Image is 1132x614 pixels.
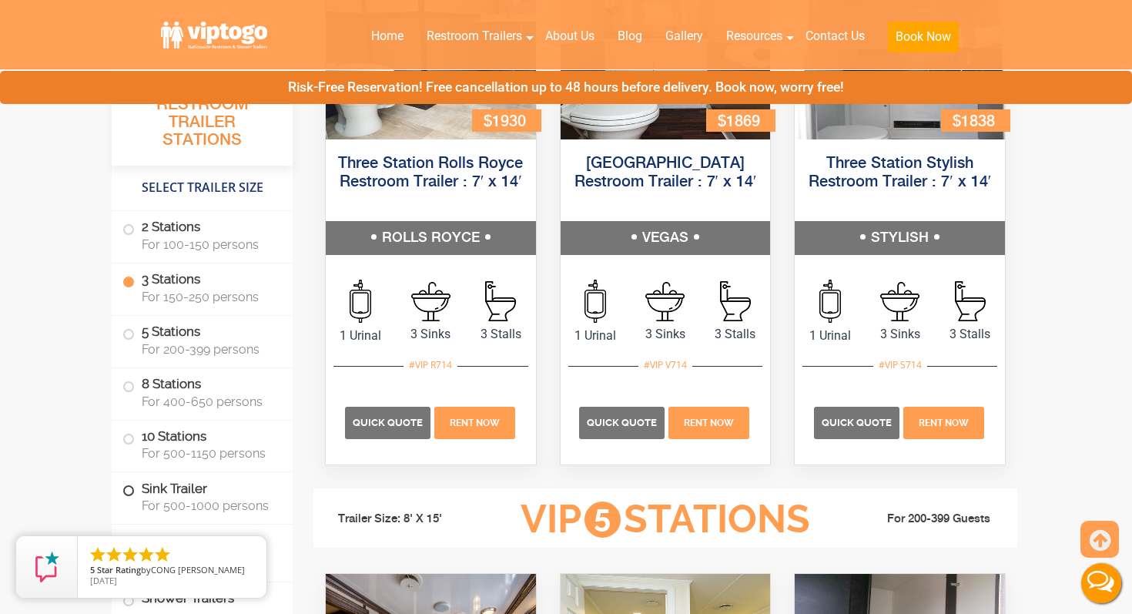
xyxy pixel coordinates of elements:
span: For 400-650 persons [142,394,274,409]
span: Quick Quote [353,417,423,428]
img: an icon of Stall [720,281,751,321]
a: Gallery [654,19,715,53]
img: an icon of urinal [819,280,841,323]
button: Book Now [888,22,959,52]
span: Quick Quote [587,417,657,428]
span: 3 Stalls [466,325,536,344]
span: Rent Now [919,418,969,428]
li:  [105,545,123,564]
label: Sink Trailer [122,472,282,520]
span: Star Rating [97,564,141,575]
img: an icon of sink [411,282,450,321]
li:  [137,545,156,564]
img: Review Rating [32,552,62,582]
a: Three Station Stylish Restroom Trailer : 7′ x 14′ [809,156,991,190]
img: an icon of sink [645,282,685,321]
span: 3 Sinks [631,325,701,344]
button: Live Chat [1070,552,1132,614]
h5: ROLLS ROYCE [326,221,536,255]
div: $1930 [472,109,541,132]
li:  [89,545,107,564]
a: Contact Us [794,19,876,53]
span: 3 Stalls [700,325,770,344]
li:  [153,545,172,564]
span: For 150-250 persons [142,290,274,304]
div: $1838 [941,109,1010,132]
h3: VIP Stations [497,498,834,541]
a: Rent Now [901,415,986,430]
a: Quick Quote [345,415,433,430]
h5: STYLISH [795,221,1005,255]
span: 1 Urinal [561,327,631,345]
label: 5 Stations [122,316,282,364]
h3: All Portable Restroom Trailer Stations [112,73,293,166]
span: 1 Urinal [326,327,396,345]
span: 3 Sinks [396,325,466,344]
span: Quick Quote [822,417,892,428]
h5: VEGAS [561,221,771,255]
a: Rent Now [432,415,517,430]
a: Resources [715,19,794,53]
span: CONG [PERSON_NAME] [151,564,245,575]
div: #VIP V714 [638,355,692,375]
li: Trailer Size: 8' X 15' [324,496,497,542]
img: an icon of urinal [584,280,606,323]
label: 2 Stations [122,211,282,259]
span: [DATE] [90,575,117,586]
div: #VIP S714 [873,355,927,375]
a: Rent Now [667,415,752,430]
a: Quick Quote [814,415,902,430]
div: $1869 [706,109,775,132]
h4: Select Trailer Size [112,173,293,203]
span: Rent Now [684,418,734,428]
label: 10 Stations [122,421,282,468]
span: Rent Now [450,418,500,428]
a: Three Station Rolls Royce Restroom Trailer : 7′ x 14′ [338,156,523,190]
span: For 500-1000 persons [142,498,274,513]
li:  [121,545,139,564]
span: For 100-150 persons [142,237,274,252]
span: 1 Urinal [795,327,865,345]
span: 3 Stalls [935,325,1005,344]
li: For 200-399 Guests [834,510,1006,528]
a: Restroom Trailers [415,19,534,53]
img: an icon of urinal [350,280,371,323]
label: ADA Restroom Trailers [122,525,282,577]
span: 3 Sinks [865,325,935,344]
img: an icon of Stall [955,281,986,321]
span: For 200-399 persons [142,342,274,357]
span: 5 [584,502,621,538]
label: 8 Stations [122,368,282,416]
label: 3 Stations [122,263,282,311]
a: [GEOGRAPHIC_DATA] Restroom Trailer : 7′ x 14′ [574,156,757,190]
a: About Us [534,19,606,53]
a: Blog [606,19,654,53]
span: 5 [90,564,95,575]
img: an icon of sink [880,282,919,321]
a: Book Now [876,19,970,62]
span: For 500-1150 persons [142,446,274,461]
span: by [90,565,254,576]
img: an icon of Stall [485,281,516,321]
a: Home [360,19,415,53]
a: Quick Quote [579,415,667,430]
div: #VIP R714 [404,355,457,375]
